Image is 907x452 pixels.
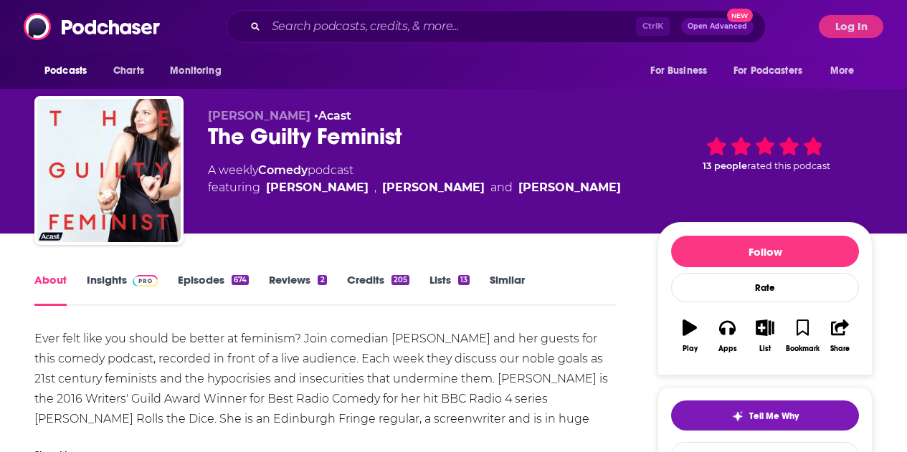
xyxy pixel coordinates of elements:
[170,61,221,81] span: Monitoring
[718,345,737,353] div: Apps
[208,162,621,196] div: A weekly podcast
[688,23,747,30] span: Open Advanced
[708,310,746,362] button: Apps
[318,109,351,122] a: Acast
[208,179,621,196] span: featuring
[657,109,873,198] div: 13 peoplerated this podcast
[178,273,249,306] a: Episodes674
[318,275,326,285] div: 2
[458,275,470,285] div: 13
[746,310,784,362] button: List
[749,410,799,422] span: Tell Me Why
[636,17,670,36] span: Ctrl K
[819,15,883,38] button: Log In
[266,15,636,38] input: Search podcasts, credits, & more...
[671,310,708,362] button: Play
[830,345,850,353] div: Share
[227,10,766,43] div: Search podcasts, credits, & more...
[640,57,725,85] button: open menu
[208,109,310,122] span: [PERSON_NAME]
[490,179,513,196] span: and
[703,160,747,171] span: 13 people
[650,61,707,81] span: For Business
[160,57,239,85] button: open menu
[314,109,351,122] span: •
[266,179,369,196] a: Helena Wadia
[681,18,754,35] button: Open AdvancedNew
[133,275,158,287] img: Podchaser Pro
[830,61,855,81] span: More
[24,13,161,40] img: Podchaser - Follow, Share and Rate Podcasts
[44,61,87,81] span: Podcasts
[34,57,105,85] button: open menu
[269,273,326,306] a: Reviews2
[347,273,409,306] a: Credits205
[724,57,823,85] button: open menu
[490,273,525,306] a: Similar
[747,160,830,171] span: rated this podcast
[671,400,859,431] button: tell me why sparkleTell Me Why
[382,179,485,196] a: Deborah Frances
[518,179,621,196] a: Jessica Fostekew
[822,310,859,362] button: Share
[671,236,859,267] button: Follow
[429,273,470,306] a: Lists13
[87,273,158,306] a: InsightsPodchaser Pro
[232,275,249,285] div: 674
[374,179,376,196] span: ,
[683,345,698,353] div: Play
[784,310,821,362] button: Bookmark
[732,410,744,422] img: tell me why sparkle
[727,9,753,22] span: New
[37,99,181,242] img: The Guilty Feminist
[34,273,67,306] a: About
[113,61,144,81] span: Charts
[733,61,802,81] span: For Podcasters
[104,57,153,85] a: Charts
[671,273,859,302] div: Rate
[786,345,820,353] div: Bookmark
[258,163,308,177] a: Comedy
[391,275,409,285] div: 205
[820,57,873,85] button: open menu
[759,345,771,353] div: List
